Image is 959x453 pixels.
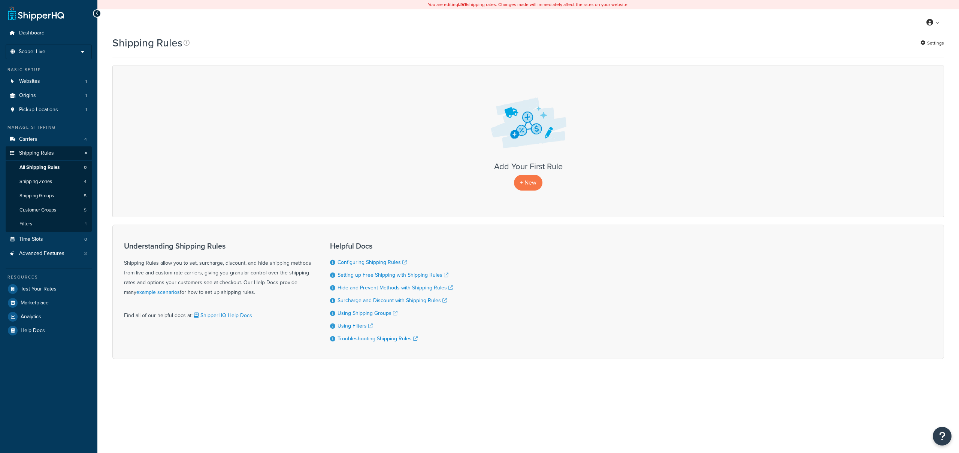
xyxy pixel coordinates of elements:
[6,75,92,88] a: Websites 1
[514,175,542,190] p: + New
[6,133,92,146] a: Carriers 4
[6,310,92,323] a: Analytics
[6,175,92,189] a: Shipping Zones 4
[21,314,41,320] span: Analytics
[933,427,952,446] button: Open Resource Center
[6,89,92,103] a: Origins 1
[6,175,92,189] li: Shipping Zones
[6,296,92,310] a: Marketplace
[19,107,58,113] span: Pickup Locations
[6,217,92,231] a: Filters 1
[338,335,418,343] a: Troubleshooting Shipping Rules
[19,150,54,156] span: Shipping Rules
[19,92,36,99] span: Origins
[6,89,92,103] li: Origins
[6,282,92,296] a: Test Your Rates
[84,250,87,257] span: 3
[84,207,87,213] span: 5
[338,297,447,304] a: Surcharge and Discount with Shipping Rules
[21,328,45,334] span: Help Docs
[84,136,87,143] span: 4
[19,136,37,143] span: Carriers
[84,236,87,243] span: 0
[84,193,87,199] span: 5
[84,179,87,185] span: 4
[19,193,54,199] span: Shipping Groups
[6,67,92,73] div: Basic Setup
[8,6,64,21] a: ShipperHQ Home
[19,49,45,55] span: Scope: Live
[338,322,373,330] a: Using Filters
[6,203,92,217] a: Customer Groups 5
[6,26,92,40] a: Dashboard
[6,146,92,160] a: Shipping Rules
[6,124,92,131] div: Manage Shipping
[6,324,92,337] a: Help Docs
[338,284,453,292] a: Hide and Prevent Methods with Shipping Rules
[338,309,397,317] a: Using Shipping Groups
[6,217,92,231] li: Filters
[19,78,40,85] span: Websites
[6,133,92,146] li: Carriers
[120,162,936,171] h3: Add Your First Rule
[21,300,49,306] span: Marketplace
[19,207,56,213] span: Customer Groups
[124,242,311,297] div: Shipping Rules allow you to set, surcharge, discount, and hide shipping methods from live and cus...
[920,38,944,48] a: Settings
[338,271,448,279] a: Setting up Free Shipping with Shipping Rules
[19,164,60,171] span: All Shipping Rules
[6,146,92,232] li: Shipping Rules
[85,221,87,227] span: 1
[6,232,92,246] li: Time Slots
[6,189,92,203] li: Shipping Groups
[136,288,180,296] a: example scenarios
[6,161,92,174] li: All Shipping Rules
[6,274,92,280] div: Resources
[458,1,467,8] b: LIVE
[330,242,453,250] h3: Helpful Docs
[6,161,92,174] a: All Shipping Rules 0
[85,92,87,99] span: 1
[6,103,92,117] a: Pickup Locations 1
[85,107,87,113] span: 1
[338,258,407,266] a: Configuring Shipping Rules
[19,221,32,227] span: Filters
[84,164,87,171] span: 0
[6,247,92,261] a: Advanced Features 3
[6,203,92,217] li: Customer Groups
[124,242,311,250] h3: Understanding Shipping Rules
[6,75,92,88] li: Websites
[124,305,311,320] div: Find all of our helpful docs at:
[19,250,64,257] span: Advanced Features
[85,78,87,85] span: 1
[19,179,52,185] span: Shipping Zones
[6,189,92,203] a: Shipping Groups 5
[19,236,43,243] span: Time Slots
[6,103,92,117] li: Pickup Locations
[6,232,92,246] a: Time Slots 0
[112,36,182,50] h1: Shipping Rules
[6,247,92,261] li: Advanced Features
[193,311,252,319] a: ShipperHQ Help Docs
[19,30,45,36] span: Dashboard
[21,286,57,292] span: Test Your Rates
